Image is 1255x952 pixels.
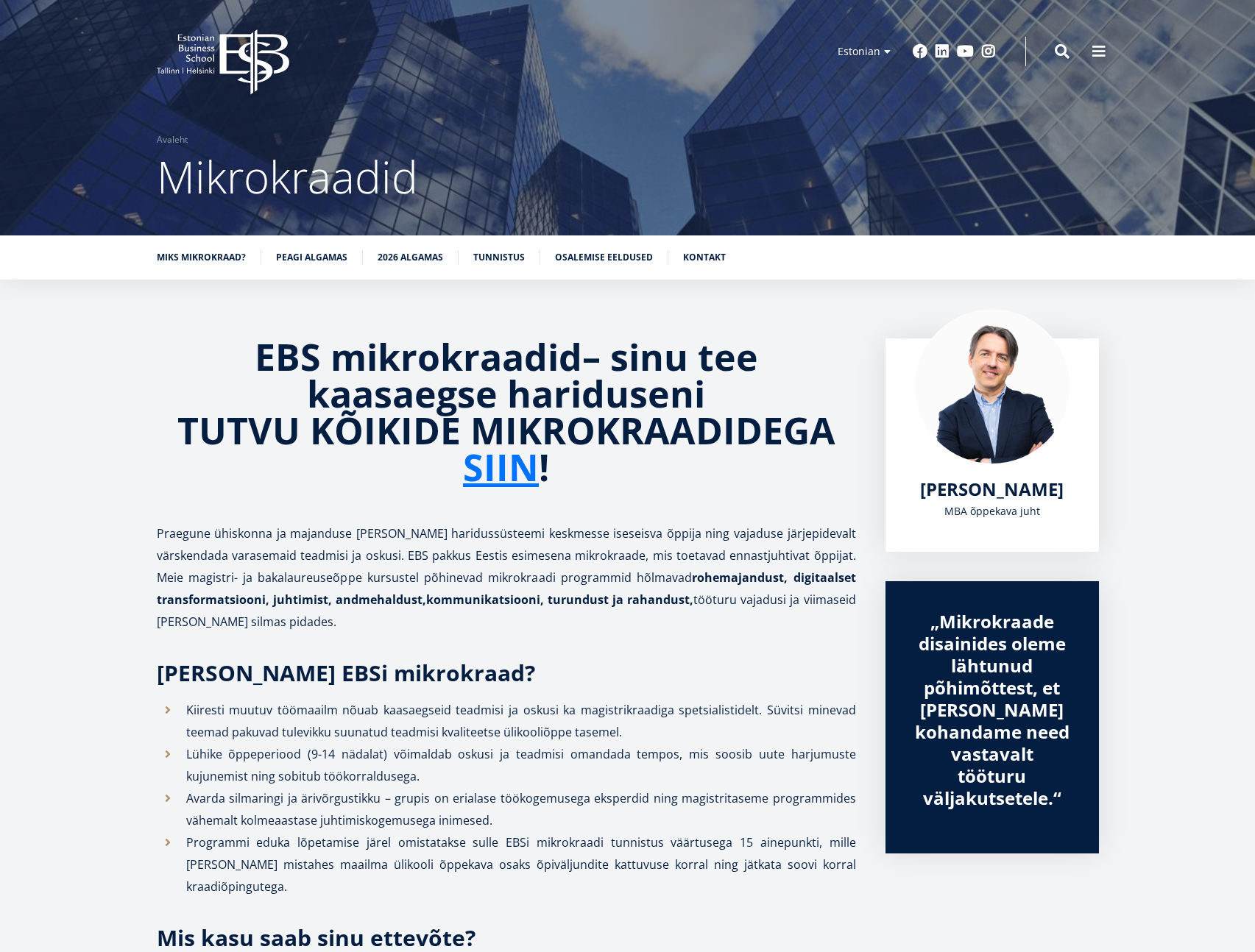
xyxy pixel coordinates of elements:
a: 2026 algamas [378,250,443,265]
a: Youtube [957,44,974,59]
a: Linkedin [935,44,950,59]
img: Marko Rillo [915,309,1070,463]
div: „Mikrokraade disainides oleme lähtunud põhimõttest, et [PERSON_NAME] kohandame need vastavalt töö... [915,611,1070,809]
a: Facebook [913,44,927,59]
p: Praegune ühiskonna ja majanduse [PERSON_NAME] haridussüsteemi keskmesse iseseisva õppija ning vaj... [157,522,856,633]
strong: sinu tee kaasaegse hariduseni TUTVU KÕIKIDE MIKROKRAADIDEGA ! [177,332,835,492]
li: Lühike õppeperiood (9-14 nädalat) võimaldab oskusi ja teadmisi omandada tempos, mis soosib uute h... [157,743,856,787]
a: Osalemise eeldused [555,250,653,265]
li: Avarda silmaringi ja ärivõrgustikku – grupis on erialase töökogemusega eksperdid ning magistritas... [157,787,856,831]
a: [PERSON_NAME] [920,478,1064,500]
strong: – [582,332,601,382]
strong: EBS mikrokraadid [255,332,582,382]
a: Miks mikrokraad? [157,250,246,265]
li: Programmi eduka lõpetamise järel omistatakse sulle EBSi mikrokraadi tunnistus väärtusega 15 ainep... [157,831,856,898]
a: Tunnistus [473,250,525,265]
a: SIIN [463,449,539,486]
a: Avaleht [157,132,188,147]
div: MBA õppekava juht [915,500,1070,522]
a: Peagi algamas [276,250,347,265]
a: Kontakt [683,250,726,265]
a: Instagram [981,44,996,59]
p: Kiiresti muutuv töömaailm nõuab kaasaegseid teadmisi ja oskusi ka magistrikraadiga spetsialistide... [186,699,856,743]
strong: kommunikatsiooni, turundust ja rahandust, [426,592,693,608]
span: Mikrokraadid [157,146,418,207]
strong: [PERSON_NAME] EBSi mikrokraad? [157,658,535,688]
span: [PERSON_NAME] [920,477,1064,501]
